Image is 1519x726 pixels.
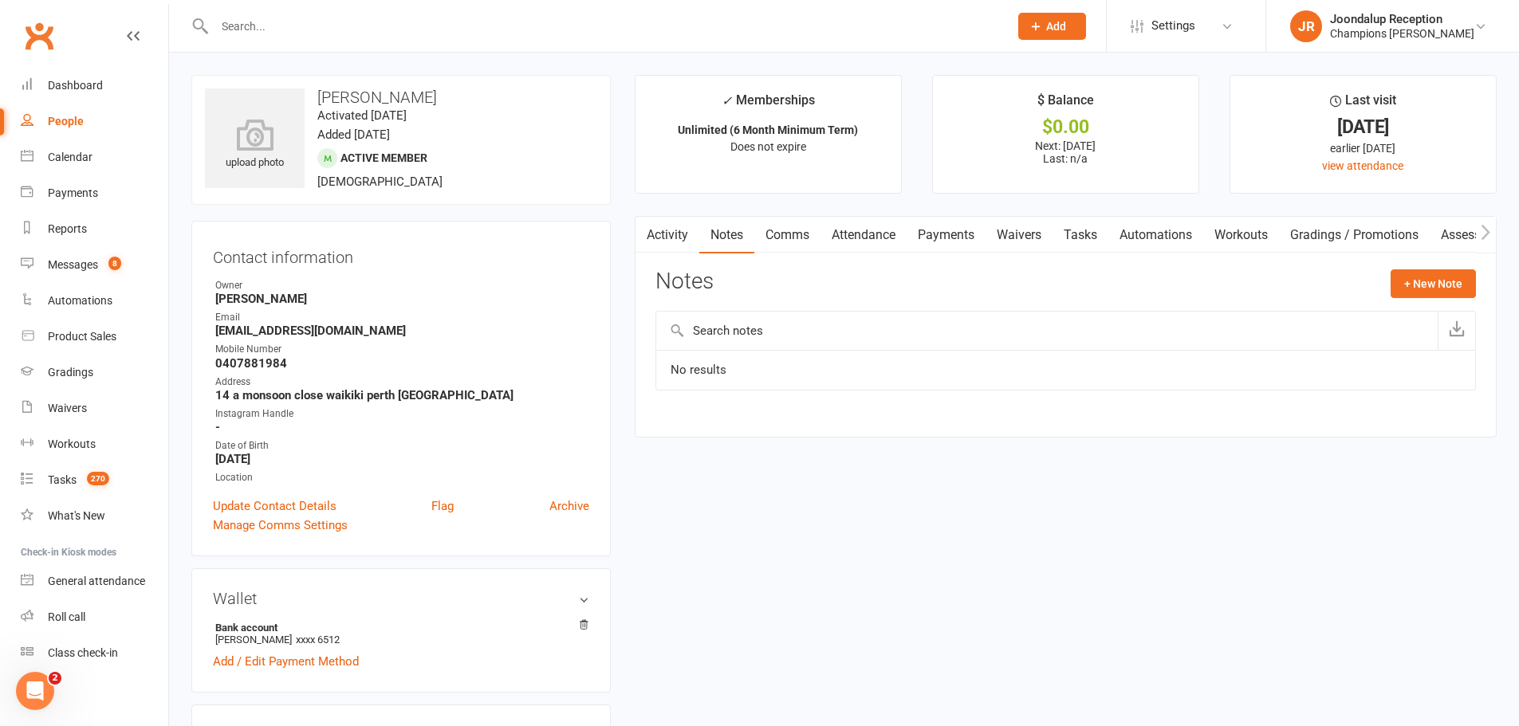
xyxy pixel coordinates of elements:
[21,599,168,635] a: Roll call
[1330,12,1474,26] div: Joondalup Reception
[21,211,168,247] a: Reports
[699,217,754,253] a: Notes
[215,278,589,293] div: Owner
[340,151,427,164] span: Active member
[1018,13,1086,40] button: Add
[215,622,581,634] strong: Bank account
[108,257,121,270] span: 8
[722,90,815,120] div: Memberships
[48,79,103,92] div: Dashboard
[1245,139,1482,157] div: earlier [DATE]
[215,438,589,453] div: Date of Birth
[205,119,305,171] div: upload photo
[205,88,597,106] h3: [PERSON_NAME]
[21,139,168,175] a: Calendar
[215,324,589,338] strong: [EMAIL_ADDRESS][DOMAIN_NAME]
[48,402,87,414] div: Waivers
[656,350,1475,390] td: No results
[1330,90,1396,119] div: Last visit
[21,247,168,283] a: Messages 8
[21,635,168,671] a: Class kiosk mode
[549,496,589,516] a: Archive
[317,175,443,189] span: [DEMOGRAPHIC_DATA]
[754,217,820,253] a: Comms
[215,420,589,434] strong: -
[48,258,98,271] div: Messages
[431,496,454,516] a: Flag
[1391,269,1476,298] button: + New Note
[21,498,168,534] a: What's New
[947,139,1184,165] p: Next: [DATE] Last: n/a
[49,672,61,685] span: 2
[1279,217,1430,253] a: Gradings / Promotions
[48,438,96,450] div: Workouts
[48,186,98,199] div: Payments
[21,319,168,355] a: Product Sales
[1203,217,1279,253] a: Workouts
[48,646,118,659] div: Class check-in
[21,175,168,211] a: Payments
[213,496,336,516] a: Update Contact Details
[87,472,109,485] span: 270
[1151,8,1195,44] span: Settings
[21,104,168,139] a: People
[317,128,390,142] time: Added [DATE]
[21,390,168,426] a: Waivers
[636,217,699,253] a: Activity
[907,217,986,253] a: Payments
[215,375,589,390] div: Address
[1330,26,1474,41] div: Champions [PERSON_NAME]
[213,652,359,671] a: Add / Edit Payment Method
[48,366,93,379] div: Gradings
[820,217,907,253] a: Attendance
[48,509,105,522] div: What's New
[215,406,589,422] div: Instagram Handle
[730,140,806,153] span: Does not expire
[21,563,168,599] a: General attendance kiosk mode
[1053,217,1108,253] a: Tasks
[215,292,589,306] strong: [PERSON_NAME]
[21,426,168,462] a: Workouts
[16,672,54,710] iframe: Intercom live chat
[48,222,87,235] div: Reports
[48,294,112,307] div: Automations
[1037,90,1094,119] div: $ Balance
[213,242,589,266] h3: Contact information
[19,16,59,56] a: Clubworx
[655,269,714,298] h3: Notes
[317,108,407,123] time: Activated [DATE]
[215,452,589,466] strong: [DATE]
[215,388,589,402] strong: 14 a monsoon close waikiki perth [GEOGRAPHIC_DATA]
[947,119,1184,135] div: $0.00
[48,115,84,128] div: People
[1290,10,1322,42] div: JR
[656,312,1438,350] input: Search notes
[215,356,589,371] strong: 0407881984
[21,68,168,104] a: Dashboard
[678,124,858,136] strong: Unlimited (6 Month Minimum Term)
[21,283,168,319] a: Automations
[215,470,589,485] div: Location
[48,473,77,486] div: Tasks
[48,610,85,623] div: Roll call
[215,310,589,325] div: Email
[215,342,589,357] div: Mobile Number
[21,462,168,498] a: Tasks 270
[722,93,732,108] i: ✓
[21,355,168,390] a: Gradings
[213,516,348,535] a: Manage Comms Settings
[213,619,589,648] li: [PERSON_NAME]
[1322,159,1403,172] a: view attendance
[48,330,116,343] div: Product Sales
[48,575,145,587] div: General attendance
[986,217,1053,253] a: Waivers
[296,634,340,646] span: xxxx 6512
[1046,20,1066,33] span: Add
[1245,119,1482,135] div: [DATE]
[213,590,589,607] h3: Wallet
[48,151,92,163] div: Calendar
[1108,217,1203,253] a: Automations
[210,15,998,37] input: Search...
